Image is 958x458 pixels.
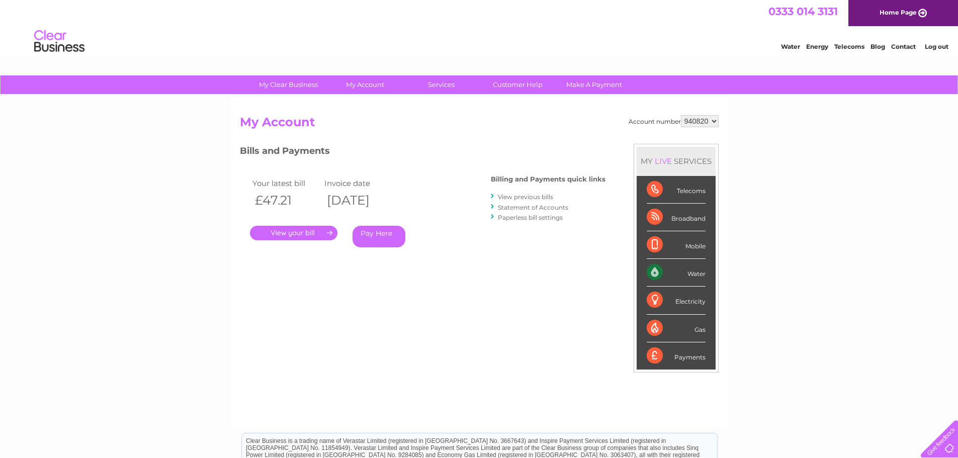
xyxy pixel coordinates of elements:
[653,156,674,166] div: LIVE
[323,75,406,94] a: My Account
[891,43,916,50] a: Contact
[498,193,553,201] a: View previous bills
[553,75,636,94] a: Make A Payment
[240,144,605,161] h3: Bills and Payments
[250,190,322,211] th: £47.21
[476,75,559,94] a: Customer Help
[768,5,838,18] a: 0333 014 3131
[834,43,864,50] a: Telecoms
[637,147,716,175] div: MY SERVICES
[647,342,706,370] div: Payments
[34,26,85,57] img: logo.png
[322,176,394,190] td: Invoice date
[647,287,706,314] div: Electricity
[240,115,719,134] h2: My Account
[322,190,394,211] th: [DATE]
[247,75,330,94] a: My Clear Business
[491,175,605,183] h4: Billing and Payments quick links
[647,176,706,204] div: Telecoms
[353,226,405,247] a: Pay Here
[629,115,719,127] div: Account number
[925,43,948,50] a: Log out
[781,43,800,50] a: Water
[647,231,706,259] div: Mobile
[400,75,483,94] a: Services
[647,204,706,231] div: Broadband
[647,315,706,342] div: Gas
[806,43,828,50] a: Energy
[498,204,568,211] a: Statement of Accounts
[242,6,717,49] div: Clear Business is a trading name of Verastar Limited (registered in [GEOGRAPHIC_DATA] No. 3667643...
[647,259,706,287] div: Water
[498,214,563,221] a: Paperless bill settings
[250,176,322,190] td: Your latest bill
[250,226,337,240] a: .
[870,43,885,50] a: Blog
